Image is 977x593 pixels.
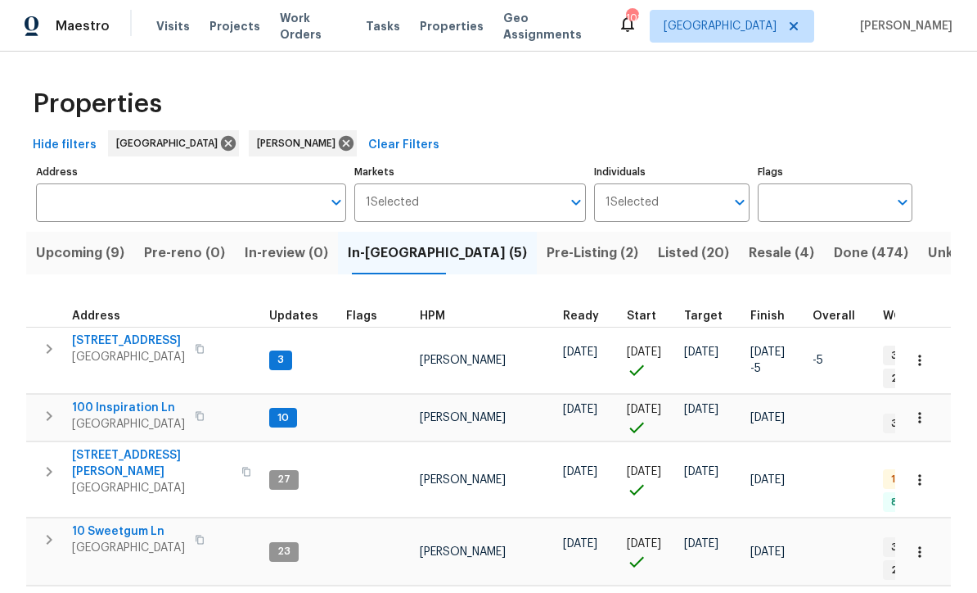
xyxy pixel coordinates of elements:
[271,545,297,559] span: 23
[72,480,232,496] span: [GEOGRAPHIC_DATA]
[366,20,400,32] span: Tasks
[813,355,823,366] span: -5
[684,538,718,550] span: [DATE]
[813,310,870,322] div: Days past target finish date
[72,540,185,556] span: [GEOGRAPHIC_DATA]
[728,191,751,214] button: Open
[684,466,718,478] span: [DATE]
[563,310,614,322] div: Earliest renovation start date (first business day after COE or Checkout)
[72,310,120,322] span: Address
[750,546,785,558] span: [DATE]
[750,474,785,486] span: [DATE]
[108,130,239,156] div: [GEOGRAPHIC_DATA]
[72,523,185,540] span: 10 Sweetgum Ln
[420,474,506,486] span: [PERSON_NAME]
[209,18,260,34] span: Projects
[362,130,446,161] button: Clear Filters
[620,518,678,586] td: Project started on time
[72,416,185,432] span: [GEOGRAPHIC_DATA]
[72,400,185,416] span: 100 Inspiration Ln
[750,412,785,423] span: [DATE]
[620,442,678,518] td: Project started on time
[26,130,103,161] button: Hide filters
[368,135,439,156] span: Clear Filters
[885,349,924,363] span: 3 WIP
[348,242,527,265] span: In-[GEOGRAPHIC_DATA] (5)
[891,191,914,214] button: Open
[366,196,419,210] span: 1 Selected
[750,360,761,377] span: -5
[420,310,445,322] span: HPM
[627,310,671,322] div: Actual renovation start date
[664,18,777,34] span: [GEOGRAPHIC_DATA]
[565,191,588,214] button: Open
[627,346,661,358] span: [DATE]
[547,242,638,265] span: Pre-Listing (2)
[563,404,597,415] span: [DATE]
[325,191,348,214] button: Open
[684,310,737,322] div: Target renovation project end date
[813,310,855,322] span: Overall
[420,412,506,423] span: [PERSON_NAME]
[144,242,225,265] span: Pre-reno (0)
[245,242,328,265] span: In-review (0)
[420,355,506,366] span: [PERSON_NAME]
[271,473,297,487] span: 27
[354,167,587,177] label: Markets
[750,310,799,322] div: Projected renovation finish date
[503,10,598,43] span: Geo Assignments
[56,18,110,34] span: Maestro
[853,18,952,34] span: [PERSON_NAME]
[883,310,973,322] span: WO Completion
[620,395,678,441] td: Project started on time
[36,167,346,177] label: Address
[249,130,357,156] div: [PERSON_NAME]
[626,10,637,26] div: 102
[271,353,290,367] span: 3
[271,411,295,425] span: 10
[885,541,924,555] span: 3 WIP
[744,327,806,394] td: Scheduled to finish 5 day(s) early
[627,310,656,322] span: Start
[627,404,661,415] span: [DATE]
[72,349,185,365] span: [GEOGRAPHIC_DATA]
[750,310,785,322] span: Finish
[257,135,342,152] span: [PERSON_NAME]
[749,242,814,265] span: Resale (4)
[620,327,678,394] td: Project started on time
[563,538,597,550] span: [DATE]
[606,196,659,210] span: 1 Selected
[72,333,185,349] span: [STREET_ADDRESS]
[658,242,729,265] span: Listed (20)
[269,310,318,322] span: Updates
[420,18,484,34] span: Properties
[684,404,718,415] span: [DATE]
[280,10,346,43] span: Work Orders
[563,346,597,358] span: [DATE]
[885,496,932,509] span: 8 Done
[834,242,908,265] span: Done (474)
[594,167,749,177] label: Individuals
[72,447,232,480] span: [STREET_ADDRESS][PERSON_NAME]
[885,417,924,431] span: 3 WIP
[116,135,224,152] span: [GEOGRAPHIC_DATA]
[420,546,506,558] span: [PERSON_NAME]
[806,327,876,394] td: 5 day(s) earlier than target finish date
[563,310,599,322] span: Ready
[156,18,190,34] span: Visits
[36,242,124,265] span: Upcoming (9)
[684,310,723,322] span: Target
[684,346,718,358] span: [DATE]
[627,538,661,550] span: [DATE]
[33,135,97,156] span: Hide filters
[627,466,661,478] span: [DATE]
[346,310,377,322] span: Flags
[750,346,785,358] span: [DATE]
[885,473,920,487] span: 1 QC
[33,96,162,112] span: Properties
[758,167,912,177] label: Flags
[563,466,597,478] span: [DATE]
[885,564,956,577] span: 2 Accepted
[885,372,956,386] span: 2 Accepted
